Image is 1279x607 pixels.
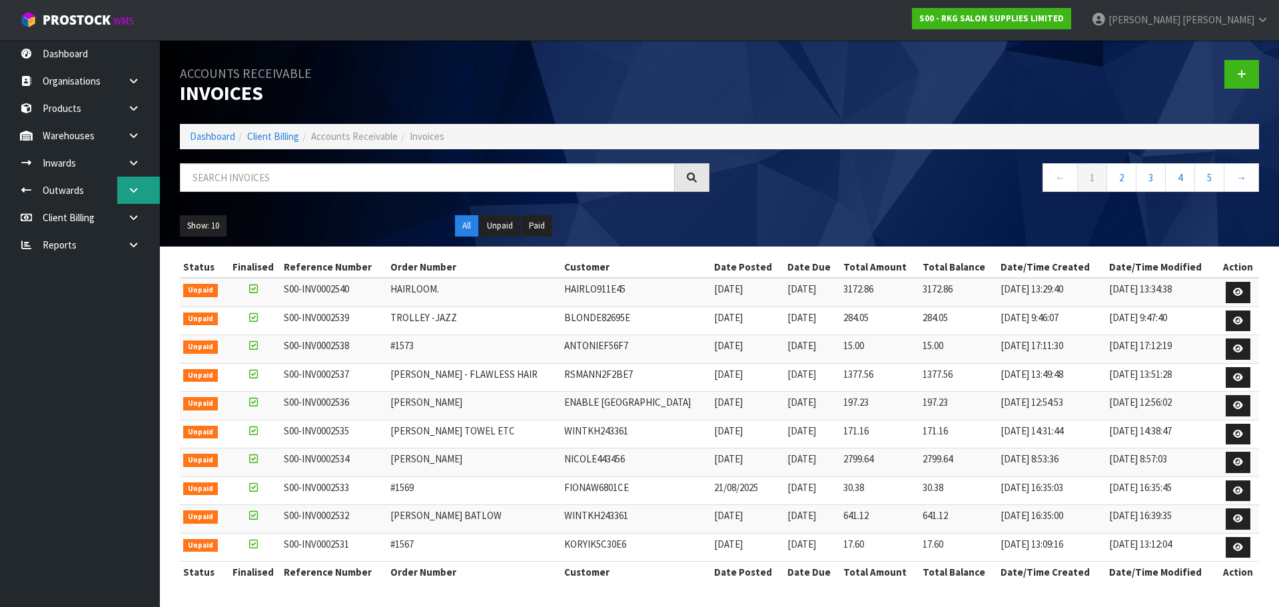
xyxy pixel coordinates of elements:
[247,130,299,143] a: Client Billing
[711,306,783,335] td: [DATE]
[180,562,226,583] th: Status
[1106,476,1218,505] td: [DATE] 16:35:45
[387,420,561,448] td: [PERSON_NAME] TOWEL ETC
[1106,420,1218,448] td: [DATE] 14:38:47
[183,426,218,439] span: Unpaid
[1043,163,1078,192] a: ←
[183,454,218,467] span: Unpaid
[711,476,783,505] td: 21/08/2025
[840,335,919,364] td: 15.00
[561,335,711,364] td: ANTONIEF56F7
[180,65,312,81] small: Accounts Receivable
[997,306,1106,335] td: [DATE] 9:46:07
[280,363,387,392] td: S00-INV0002537
[784,363,841,392] td: [DATE]
[190,130,235,143] a: Dashboard
[561,448,711,477] td: NICOLE443456
[919,335,997,364] td: 15.00
[711,533,783,562] td: [DATE]
[1106,448,1218,477] td: [DATE] 8:57:03
[387,533,561,562] td: #1567
[919,562,997,583] th: Total Balance
[183,369,218,382] span: Unpaid
[784,533,841,562] td: [DATE]
[840,392,919,420] td: 197.23
[840,505,919,534] td: 641.12
[997,420,1106,448] td: [DATE] 14:31:44
[561,257,711,278] th: Customer
[455,215,478,237] button: All
[784,562,841,583] th: Date Due
[729,163,1259,196] nav: Page navigation
[784,335,841,364] td: [DATE]
[1106,257,1218,278] th: Date/Time Modified
[711,448,783,477] td: [DATE]
[183,539,218,552] span: Unpaid
[1106,278,1218,306] td: [DATE] 13:34:38
[180,215,226,237] button: Show: 10
[1077,163,1107,192] a: 1
[711,257,783,278] th: Date Posted
[784,420,841,448] td: [DATE]
[561,306,711,335] td: BLONDE82695E
[561,363,711,392] td: RSMANN2F2BE7
[1106,562,1218,583] th: Date/Time Modified
[226,257,280,278] th: Finalised
[711,392,783,420] td: [DATE]
[997,392,1106,420] td: [DATE] 12:54:53
[711,420,783,448] td: [DATE]
[387,505,561,534] td: [PERSON_NAME] BATLOW
[180,163,675,192] input: Search invoices
[1182,13,1254,26] span: [PERSON_NAME]
[180,257,226,278] th: Status
[280,306,387,335] td: S00-INV0002539
[997,476,1106,505] td: [DATE] 16:35:03
[840,562,919,583] th: Total Amount
[840,257,919,278] th: Total Amount
[784,448,841,477] td: [DATE]
[280,448,387,477] td: S00-INV0002534
[387,562,561,583] th: Order Number
[183,340,218,354] span: Unpaid
[561,278,711,306] td: HAIRLO911E45
[561,392,711,420] td: ENABLE [GEOGRAPHIC_DATA]
[997,448,1106,477] td: [DATE] 8:53:36
[183,482,218,496] span: Unpaid
[1136,163,1166,192] a: 3
[997,562,1106,583] th: Date/Time Created
[919,363,997,392] td: 1377.56
[280,257,387,278] th: Reference Number
[561,476,711,505] td: FIONAW6801CE
[1108,13,1180,26] span: [PERSON_NAME]
[561,533,711,562] td: KORYIK5C30E6
[919,505,997,534] td: 641.12
[183,397,218,410] span: Unpaid
[840,533,919,562] td: 17.60
[711,562,783,583] th: Date Posted
[1224,163,1259,192] a: →
[311,130,398,143] span: Accounts Receivable
[919,392,997,420] td: 197.23
[997,257,1106,278] th: Date/Time Created
[1218,257,1259,278] th: Action
[840,278,919,306] td: 3172.86
[480,215,520,237] button: Unpaid
[280,335,387,364] td: S00-INV0002538
[387,257,561,278] th: Order Number
[522,215,552,237] button: Paid
[1218,562,1259,583] th: Action
[180,60,709,104] h1: Invoices
[113,15,134,27] small: WMS
[280,533,387,562] td: S00-INV0002531
[997,533,1106,562] td: [DATE] 13:09:16
[387,306,561,335] td: TROLLEY -JAZZ
[784,257,841,278] th: Date Due
[784,505,841,534] td: [DATE]
[1106,533,1218,562] td: [DATE] 13:12:04
[1194,163,1224,192] a: 5
[919,257,997,278] th: Total Balance
[784,306,841,335] td: [DATE]
[1106,392,1218,420] td: [DATE] 12:56:02
[387,476,561,505] td: #1569
[410,130,444,143] span: Invoices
